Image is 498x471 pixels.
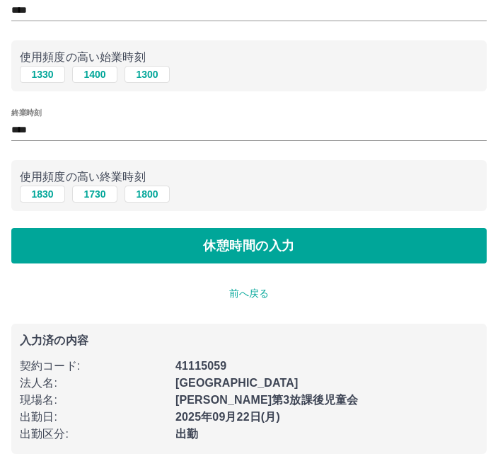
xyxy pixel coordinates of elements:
[20,375,167,392] p: 法人名 :
[175,394,358,406] b: [PERSON_NAME]第3放課後児童会
[20,335,478,346] p: 入力済の内容
[20,358,167,375] p: 契約コード :
[124,66,170,83] button: 1300
[20,186,65,203] button: 1830
[20,66,65,83] button: 1330
[175,428,198,440] b: 出勤
[20,426,167,443] p: 出勤区分 :
[175,377,299,389] b: [GEOGRAPHIC_DATA]
[20,49,478,66] p: 使用頻度の高い始業時刻
[72,186,117,203] button: 1730
[20,169,478,186] p: 使用頻度の高い終業時刻
[175,411,280,423] b: 2025年09月22日(月)
[20,392,167,409] p: 現場名 :
[72,66,117,83] button: 1400
[20,409,167,426] p: 出勤日 :
[11,286,487,301] p: 前へ戻る
[175,360,226,372] b: 41115059
[124,186,170,203] button: 1800
[11,108,41,118] label: 終業時刻
[11,228,487,263] button: 休憩時間の入力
